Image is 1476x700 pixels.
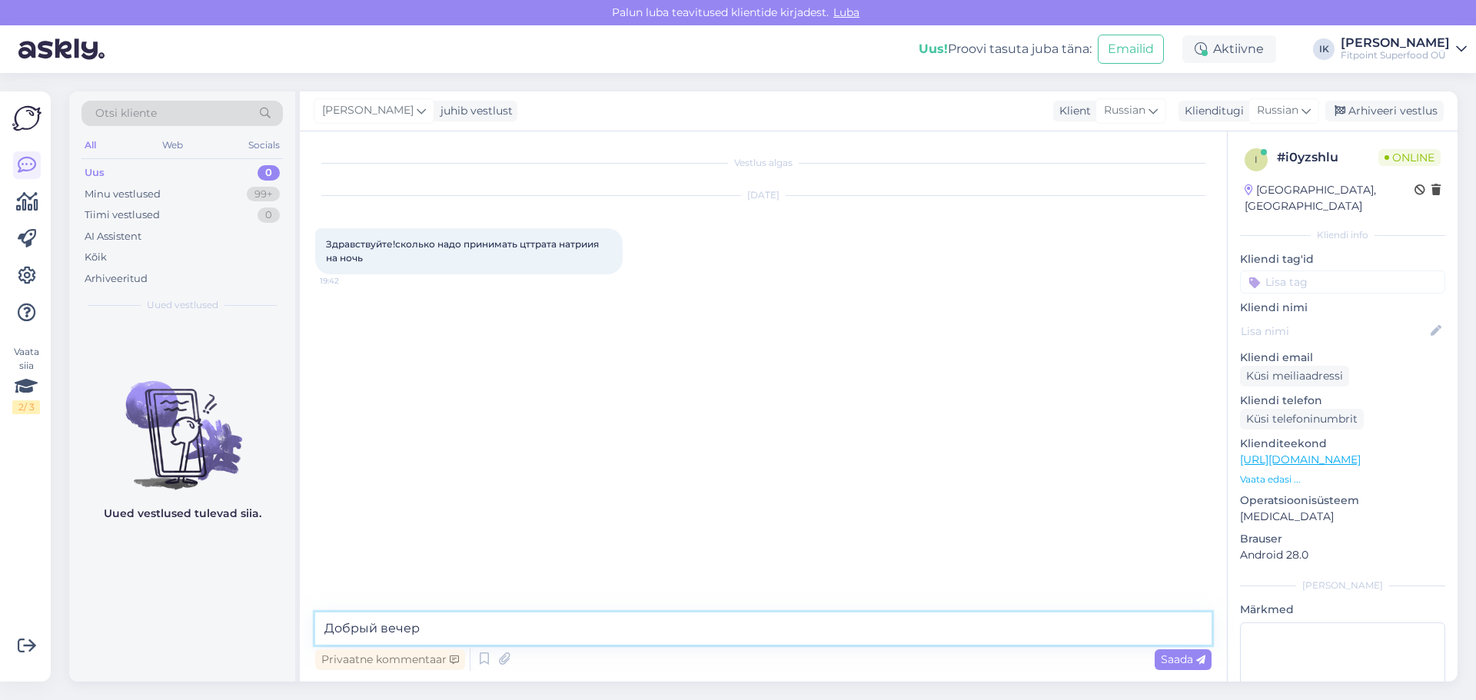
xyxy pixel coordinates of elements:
div: AI Assistent [85,229,141,244]
div: Uus [85,165,105,181]
p: Märkmed [1240,602,1445,618]
div: 2 / 3 [12,400,40,414]
span: Saada [1161,652,1205,666]
p: Kliendi tag'id [1240,251,1445,267]
span: Uued vestlused [147,298,218,312]
div: IK [1313,38,1335,60]
div: 0 [258,207,280,223]
a: [URL][DOMAIN_NAME] [1240,453,1361,466]
div: Proovi tasuta juba täna: [919,40,1092,58]
span: i [1255,154,1258,165]
div: Klient [1053,103,1091,119]
p: Brauser [1240,531,1445,547]
div: [PERSON_NAME] [1341,37,1450,49]
p: Klienditeekond [1240,436,1445,452]
div: 99+ [247,187,280,202]
button: Emailid [1098,35,1164,64]
div: Küsi meiliaadressi [1240,366,1349,386]
div: # i0yzshlu [1277,148,1378,167]
p: Kliendi email [1240,350,1445,366]
div: Kõik [85,250,107,265]
p: Operatsioonisüsteem [1240,493,1445,509]
div: [PERSON_NAME] [1240,579,1445,592]
div: Aktiivne [1182,35,1276,63]
a: [PERSON_NAME]Fitpoint Superfood OÜ [1341,37,1467,61]
img: Askly Logo [12,104,42,133]
div: [GEOGRAPHIC_DATA], [GEOGRAPHIC_DATA] [1245,182,1414,214]
textarea: Добрый вечер [315,612,1212,645]
div: juhib vestlust [434,103,513,119]
div: Vestlus algas [315,156,1212,170]
div: All [81,135,99,155]
b: Uus! [919,41,948,56]
p: Android 28.0 [1240,547,1445,563]
span: Russian [1104,102,1145,119]
div: Küsi telefoninumbrit [1240,409,1364,430]
div: Web [159,135,186,155]
span: Otsi kliente [95,105,157,121]
div: 0 [258,165,280,181]
div: Klienditugi [1178,103,1244,119]
p: [MEDICAL_DATA] [1240,509,1445,525]
div: Vaata siia [12,345,40,414]
span: [PERSON_NAME] [322,102,414,119]
span: Online [1378,149,1441,166]
span: 19:42 [320,275,377,287]
div: Minu vestlused [85,187,161,202]
p: Kliendi nimi [1240,300,1445,316]
input: Lisa nimi [1241,323,1428,340]
div: Kliendi info [1240,228,1445,242]
p: Kliendi telefon [1240,393,1445,409]
p: Uued vestlused tulevad siia. [104,506,261,522]
div: Arhiveeri vestlus [1325,101,1444,121]
span: Luba [829,5,864,19]
span: Russian [1257,102,1298,119]
div: [DATE] [315,188,1212,202]
p: Vaata edasi ... [1240,473,1445,486]
div: Socials [245,135,283,155]
div: Tiimi vestlused [85,207,160,223]
span: Здравствуйте!сколько надо принимать цттрата натриия на ночь [326,238,601,264]
div: Arhiveeritud [85,271,148,287]
div: Privaatne kommentaar [315,649,465,670]
div: Fitpoint Superfood OÜ [1341,49,1450,61]
input: Lisa tag [1240,270,1445,294]
img: No chats [69,353,295,492]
